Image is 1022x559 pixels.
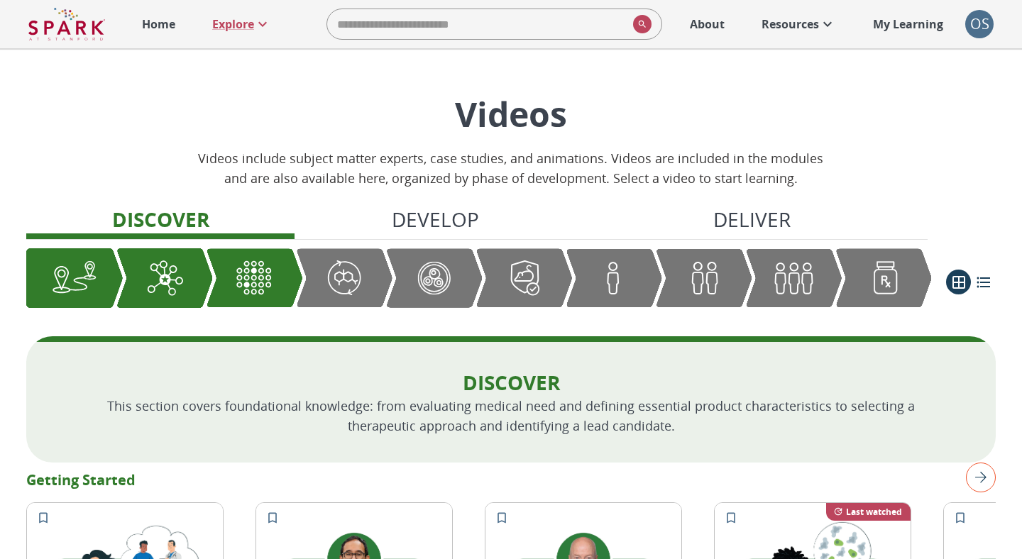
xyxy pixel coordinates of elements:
[946,270,971,294] button: grid view
[683,9,732,40] a: About
[112,204,209,234] p: Discover
[866,9,951,40] a: My Learning
[196,91,826,137] p: Videos
[713,204,791,234] p: Deliver
[965,10,994,38] div: OS
[36,511,50,525] svg: Add to My Learning
[72,396,950,436] p: This section covers foundational knowledge: from evaluating medical need and defining essential p...
[754,9,843,40] a: Resources
[392,204,479,234] p: Develop
[135,9,182,40] a: Home
[72,369,950,396] p: Discover
[965,10,994,38] button: account of current user
[28,7,105,41] img: Logo of SPARK at Stanford
[846,506,902,518] p: Last watched
[196,148,826,188] p: Videos include subject matter experts, case studies, and animations. Videos are included in the m...
[26,248,932,308] div: Graphic showing the progression through the Discover, Develop, and Deliver pipeline, highlighting...
[205,9,278,40] a: Explore
[26,470,996,491] p: Getting Started
[873,16,943,33] p: My Learning
[142,16,175,33] p: Home
[953,511,967,525] svg: Add to My Learning
[495,511,509,525] svg: Add to My Learning
[724,511,738,525] svg: Add to My Learning
[762,16,819,33] p: Resources
[690,16,725,33] p: About
[212,16,254,33] p: Explore
[265,511,280,525] svg: Add to My Learning
[971,270,996,294] button: list view
[627,9,652,39] button: search
[960,457,996,498] button: right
